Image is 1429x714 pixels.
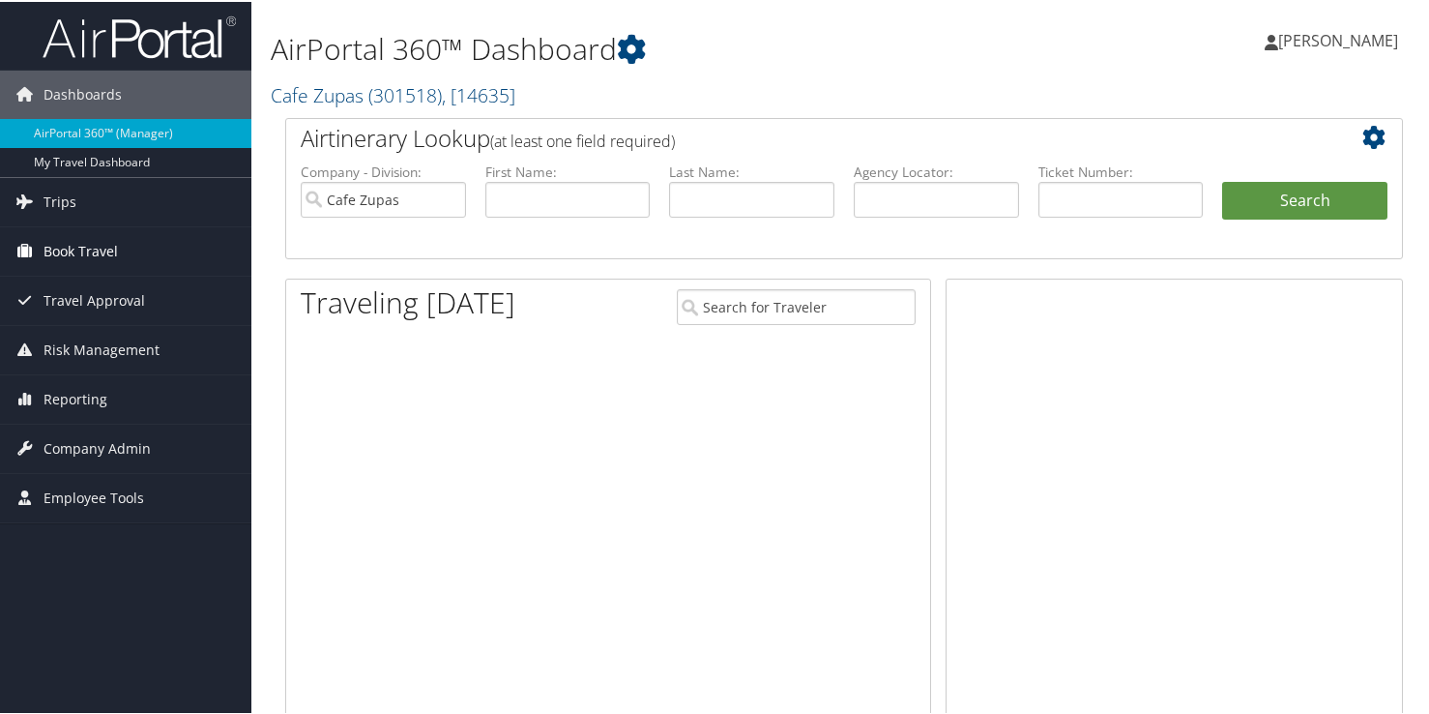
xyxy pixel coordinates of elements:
[271,27,1035,68] h1: AirPortal 360™ Dashboard
[43,13,236,58] img: airportal-logo.png
[368,80,442,106] span: ( 301518 )
[442,80,515,106] span: , [ 14635 ]
[1265,10,1417,68] a: [PERSON_NAME]
[44,275,145,323] span: Travel Approval
[44,423,151,471] span: Company Admin
[301,161,466,180] label: Company - Division:
[44,373,107,422] span: Reporting
[1038,161,1204,180] label: Ticket Number:
[44,225,118,274] span: Book Travel
[854,161,1019,180] label: Agency Locator:
[44,472,144,521] span: Employee Tools
[301,281,515,321] h1: Traveling [DATE]
[44,176,76,224] span: Trips
[1222,180,1387,219] button: Search
[301,120,1295,153] h2: Airtinerary Lookup
[485,161,651,180] label: First Name:
[44,69,122,117] span: Dashboards
[271,80,515,106] a: Cafe Zupas
[490,129,675,150] span: (at least one field required)
[669,161,834,180] label: Last Name:
[44,324,160,372] span: Risk Management
[1278,28,1398,49] span: [PERSON_NAME]
[677,287,917,323] input: Search for Traveler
